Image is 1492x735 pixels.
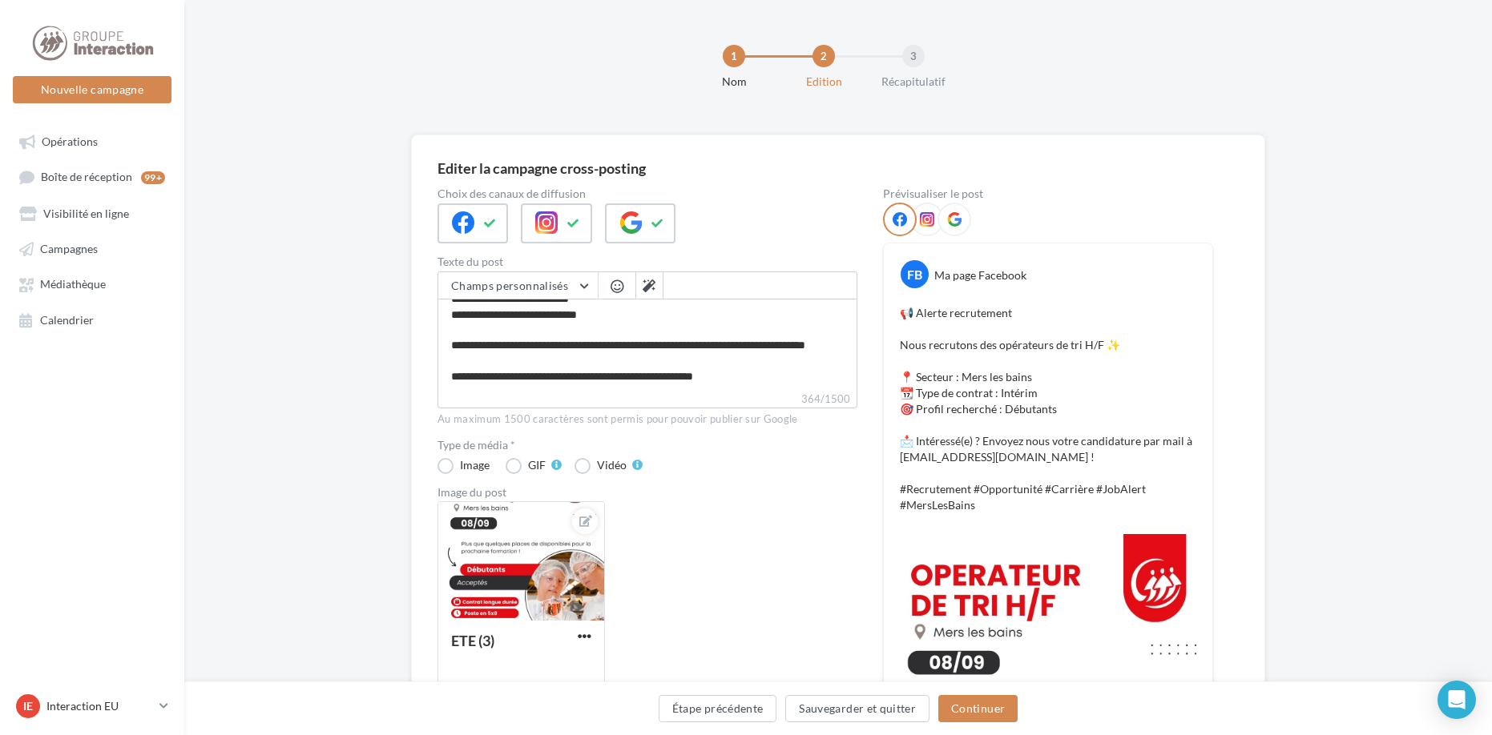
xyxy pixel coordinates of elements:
[10,199,175,227] a: Visibilité en ligne
[141,171,165,184] div: 99+
[40,313,94,327] span: Calendrier
[460,460,490,471] div: Image
[1438,681,1476,719] div: Open Intercom Messenger
[438,161,646,175] div: Editer la campagne cross-posting
[901,260,929,288] div: FB
[900,305,1196,513] p: 📢 Alerte recrutement Nous recrutons des opérateurs de tri H/F ✨ 📍 Secteur : Mers les bains 📆 Type...
[438,256,857,267] label: Texte du post
[46,698,153,714] p: Interaction EU
[438,272,598,299] button: Champs personnalisés
[862,74,965,90] div: Récapitulatif
[451,279,568,292] span: Champs personnalisés
[42,135,98,148] span: Opérations
[883,188,1213,199] div: Prévisualiser le post
[13,691,171,721] a: IE Interaction EU
[23,698,33,714] span: IE
[40,242,98,255] span: Campagnes
[451,632,494,649] div: ETE (3)
[938,695,1018,722] button: Continuer
[438,487,857,498] div: Image du post
[438,440,857,451] label: Type de média *
[683,74,785,90] div: Nom
[13,76,171,103] button: Nouvelle campagne
[934,267,1026,283] div: Ma page Facebook
[10,127,175,155] a: Opérations
[10,305,175,334] a: Calendrier
[902,45,925,67] div: 3
[813,45,835,67] div: 2
[10,269,175,298] a: Médiathèque
[438,188,857,199] label: Choix des canaux de diffusion
[597,460,627,471] div: Vidéo
[659,695,777,722] button: Étape précédente
[528,460,546,471] div: GIF
[438,391,857,408] label: 364/1500
[43,207,129,220] span: Visibilité en ligne
[10,162,175,191] a: Boîte de réception99+
[438,412,857,427] div: Au maximum 1500 caractères sont permis pour pouvoir publier sur Google
[41,171,132,184] span: Boîte de réception
[723,45,745,67] div: 1
[772,74,875,90] div: Edition
[10,234,175,263] a: Campagnes
[785,695,929,722] button: Sauvegarder et quitter
[40,278,106,291] span: Médiathèque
